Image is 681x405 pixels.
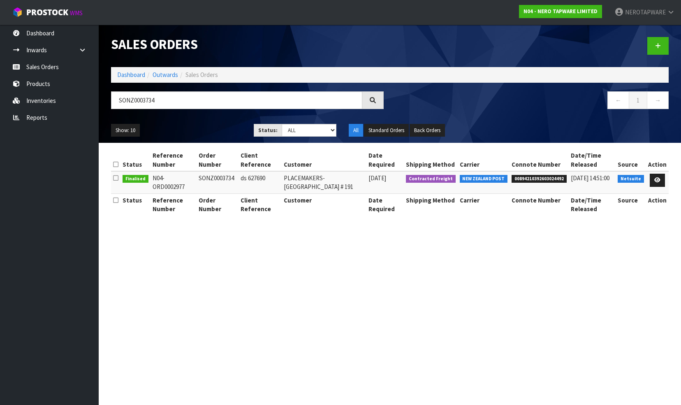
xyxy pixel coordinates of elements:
[404,149,458,171] th: Shipping Method
[460,175,508,183] span: NEW ZEALAND POST
[569,149,616,171] th: Date/Time Released
[510,193,569,215] th: Connote Number
[396,91,669,112] nav: Page navigation
[282,193,366,215] th: Customer
[510,149,569,171] th: Connote Number
[616,149,646,171] th: Source
[618,175,644,183] span: Netsuite
[629,91,647,109] a: 1
[117,71,145,79] a: Dashboard
[282,149,366,171] th: Customer
[410,124,445,137] button: Back Orders
[151,171,197,193] td: N04-ORD0002977
[349,124,363,137] button: All
[571,174,609,182] span: [DATE] 14:51:00
[616,193,646,215] th: Source
[111,37,384,52] h1: Sales Orders
[458,193,510,215] th: Carrier
[368,174,386,182] span: [DATE]
[364,124,409,137] button: Standard Orders
[197,171,239,193] td: SONZ0003734
[197,193,239,215] th: Order Number
[523,8,598,15] strong: N04 - NERO TAPWARE LIMITED
[239,171,282,193] td: ds 627690
[569,193,616,215] th: Date/Time Released
[239,149,282,171] th: Client Reference
[458,149,510,171] th: Carrier
[512,175,567,183] span: 00894210392603024492
[646,149,669,171] th: Action
[12,7,23,17] img: cube-alt.png
[111,124,140,137] button: Show: 10
[366,193,404,215] th: Date Required
[258,127,278,134] strong: Status:
[120,149,151,171] th: Status
[404,193,458,215] th: Shipping Method
[123,175,148,183] span: Finalised
[197,149,239,171] th: Order Number
[153,71,178,79] a: Outwards
[185,71,218,79] span: Sales Orders
[151,149,197,171] th: Reference Number
[239,193,282,215] th: Client Reference
[151,193,197,215] th: Reference Number
[647,91,669,109] a: →
[366,149,404,171] th: Date Required
[625,8,666,16] span: NEROTAPWARE
[406,175,456,183] span: Contracted Freight
[646,193,669,215] th: Action
[607,91,629,109] a: ←
[111,91,362,109] input: Search sales orders
[120,193,151,215] th: Status
[70,9,83,17] small: WMS
[26,7,68,18] span: ProStock
[282,171,366,193] td: PLACEMAKERS-[GEOGRAPHIC_DATA] # 191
